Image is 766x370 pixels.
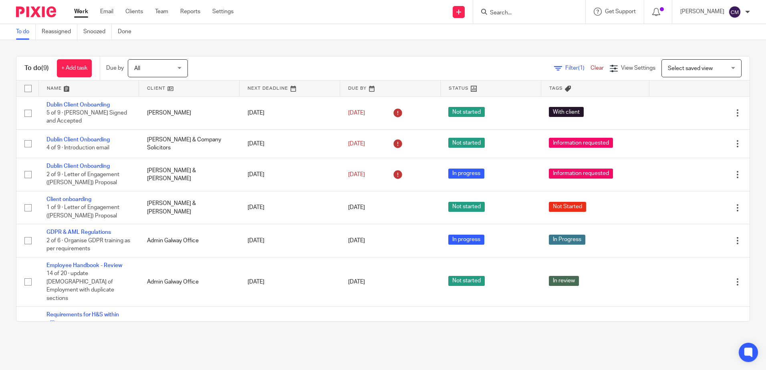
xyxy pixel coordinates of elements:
[549,86,563,90] span: Tags
[125,8,143,16] a: Clients
[46,145,109,151] span: 4 of 9 · Introduction email
[46,137,110,143] a: Dublin Client Onboarding
[139,97,240,129] td: [PERSON_NAME]
[46,102,110,108] a: Dublin Client Onboarding
[549,107,584,117] span: With client
[46,205,119,219] span: 1 of 9 · Letter of Engagement ([PERSON_NAME]) Proposal
[212,8,234,16] a: Settings
[565,65,591,71] span: Filter
[139,224,240,257] td: Admin Galway Office
[24,64,49,72] h1: To do
[549,235,585,245] span: In Progress
[41,65,49,71] span: (9)
[139,129,240,158] td: [PERSON_NAME] & Company Solicitors
[139,257,240,307] td: Admin Galway Office
[728,6,741,18] img: svg%3E
[549,276,579,286] span: In review
[489,10,561,17] input: Search
[100,8,113,16] a: Email
[46,110,127,124] span: 5 of 9 · [PERSON_NAME] Signed and Accepted
[139,158,240,191] td: [PERSON_NAME] & [PERSON_NAME]
[46,263,122,268] a: Employee Handbook - Review
[46,163,110,169] a: Dublin Client Onboarding
[240,158,340,191] td: [DATE]
[680,8,724,16] p: [PERSON_NAME]
[448,169,484,179] span: In progress
[46,197,91,202] a: Client onboarding
[106,64,124,72] p: Due by
[46,312,119,326] a: Requirements for H&S within office
[240,307,340,348] td: [DATE]
[57,59,92,77] a: + Add task
[448,138,485,148] span: Not started
[83,24,112,40] a: Snoozed
[46,271,114,301] span: 14 of 20 · update [DEMOGRAPHIC_DATA] of Employment with duplicate sections
[139,191,240,224] td: [PERSON_NAME] & [PERSON_NAME]
[448,107,485,117] span: Not started
[46,172,119,186] span: 2 of 9 · Letter of Engagement ([PERSON_NAME]) Proposal
[16,24,36,40] a: To do
[549,138,613,148] span: Information requested
[549,169,613,179] span: Information requested
[348,172,365,177] span: [DATE]
[591,65,604,71] a: Clear
[240,191,340,224] td: [DATE]
[348,238,365,243] span: [DATE]
[348,205,365,211] span: [DATE]
[348,141,365,147] span: [DATE]
[348,279,365,285] span: [DATE]
[240,257,340,307] td: [DATE]
[118,24,137,40] a: Done
[621,65,655,71] span: View Settings
[448,202,485,212] span: Not started
[240,129,340,158] td: [DATE]
[74,8,88,16] a: Work
[668,66,713,71] span: Select saved view
[155,8,168,16] a: Team
[240,224,340,257] td: [DATE]
[240,97,340,129] td: [DATE]
[16,6,56,17] img: Pixie
[348,110,365,116] span: [DATE]
[42,24,77,40] a: Reassigned
[448,276,485,286] span: Not started
[448,235,484,245] span: In progress
[578,65,585,71] span: (1)
[180,8,200,16] a: Reports
[605,9,636,14] span: Get Support
[134,66,140,71] span: All
[139,307,240,348] td: Admin Galway Office
[549,202,586,212] span: Not Started
[46,238,130,252] span: 2 of 6 · Organise GDPR training as per requirements
[46,229,111,235] a: GDPR & AML Regulations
